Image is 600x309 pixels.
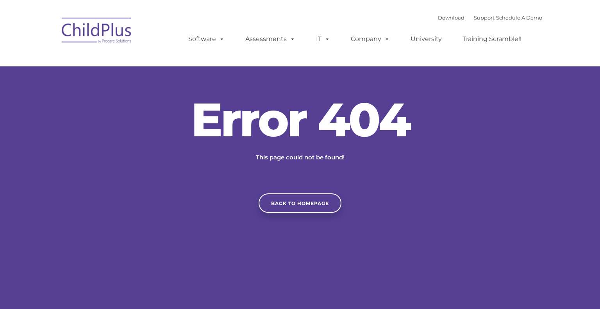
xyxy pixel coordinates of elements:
[218,153,382,162] p: This page could not be found!
[403,31,450,47] a: University
[183,96,417,143] h2: Error 404
[438,14,542,21] font: |
[58,12,136,51] img: ChildPlus by Procare Solutions
[343,31,398,47] a: Company
[455,31,529,47] a: Training Scramble!!
[237,31,303,47] a: Assessments
[496,14,542,21] a: Schedule A Demo
[180,31,232,47] a: Software
[474,14,495,21] a: Support
[259,193,341,213] a: Back to homepage
[308,31,338,47] a: IT
[438,14,464,21] a: Download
